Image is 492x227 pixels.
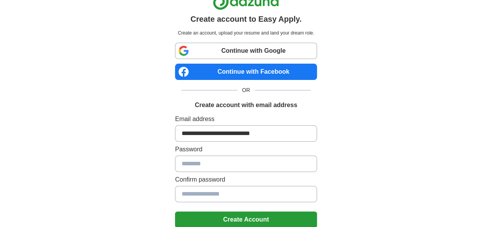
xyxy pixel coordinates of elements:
label: Email address [175,114,317,124]
h1: Create account with email address [195,101,297,110]
span: OR [237,86,255,94]
h1: Create account to Easy Apply. [191,13,302,25]
label: Password [175,145,317,154]
label: Confirm password [175,175,317,184]
a: Continue with Facebook [175,64,317,80]
a: Continue with Google [175,43,317,59]
p: Create an account, upload your resume and land your dream role. [177,29,315,36]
